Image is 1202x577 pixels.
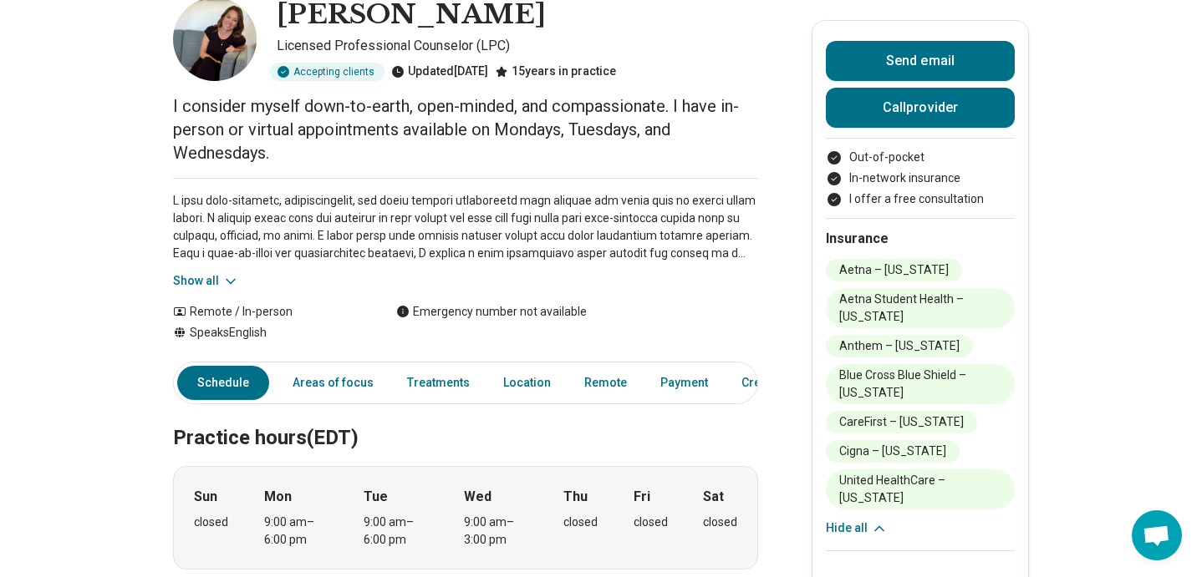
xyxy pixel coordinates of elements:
a: Location [493,366,561,400]
a: Payment [650,366,718,400]
li: Aetna – [US_STATE] [826,259,962,281]
p: I consider myself down-to-earth, open-minded, and compassionate. I have in-person or virtual appo... [173,94,758,164]
button: Show all [173,272,239,290]
div: Speaks English [173,324,363,342]
div: 9:00 am – 3:00 pm [464,514,528,549]
a: Credentials [731,366,815,400]
div: closed [194,514,228,531]
div: When does the program meet? [173,466,758,569]
li: Out-of-pocket [826,149,1015,166]
div: 9:00 am – 6:00 pm [264,514,329,549]
div: closed [563,514,598,531]
strong: Sat [703,487,724,507]
li: Cigna – [US_STATE] [826,440,960,463]
div: 9:00 am – 6:00 pm [364,514,428,549]
strong: Fri [634,487,650,507]
strong: Wed [464,487,491,507]
li: Blue Cross Blue Shield – [US_STATE] [826,364,1015,404]
li: CareFirst – [US_STATE] [826,411,977,433]
li: I offer a free consultation [826,190,1015,208]
a: Areas of focus [283,366,384,400]
div: Accepting clients [270,63,385,81]
div: Updated [DATE] [391,63,488,81]
p: L ipsu dolo-sitametc, adipiscingelit, sed doeiu tempori utlaboreetd magn aliquae adm venia quis n... [173,192,758,262]
strong: Thu [563,487,588,507]
div: Open chat [1132,510,1182,560]
strong: Mon [264,487,292,507]
li: Anthem – [US_STATE] [826,335,973,357]
li: United HealthCare – [US_STATE] [826,469,1015,509]
a: Treatments [397,366,480,400]
button: Send email [826,41,1015,81]
a: Remote [574,366,637,400]
strong: Tue [364,487,388,507]
li: Aetna Student Health – [US_STATE] [826,288,1015,328]
strong: Sun [194,487,217,507]
div: 15 years in practice [495,63,616,81]
button: Hide all [826,519,888,537]
h2: Insurance [826,229,1015,249]
ul: Payment options [826,149,1015,208]
li: In-network insurance [826,170,1015,187]
div: Remote / In-person [173,303,363,321]
h2: Practice hours (EDT) [173,384,758,453]
a: Schedule [177,366,269,400]
p: Licensed Professional Counselor (LPC) [277,36,758,56]
div: Emergency number not available [396,303,587,321]
div: closed [634,514,668,531]
button: Callprovider [826,88,1015,128]
div: closed [703,514,737,531]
